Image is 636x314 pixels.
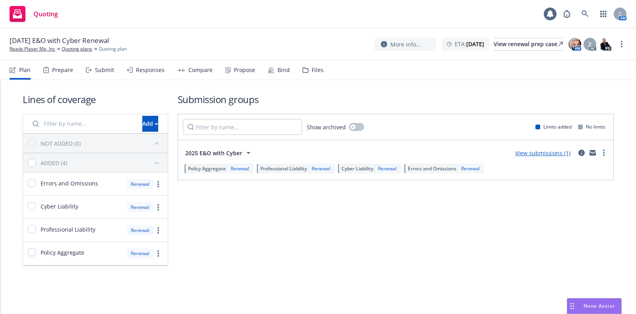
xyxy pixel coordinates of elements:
input: Filter by name... [28,116,138,132]
a: more [153,203,163,212]
a: more [599,148,609,158]
a: Ready Player Me, Inc [10,45,55,53]
div: Limits added [535,123,572,130]
a: Quoting [6,3,61,25]
div: Responses [136,67,165,73]
span: [DATE] E&O with Cyber Renewal [10,36,109,45]
span: ETA : [455,40,484,48]
a: more [153,179,163,189]
span: Errors and Omissions [408,165,456,172]
img: photo [568,38,581,51]
div: Renewal [229,165,251,172]
div: Prepare [52,67,73,73]
span: Quoting [33,11,58,17]
span: Professional Liability [41,225,95,234]
div: Renewal [127,225,153,235]
div: Renewal [376,165,398,172]
a: Switch app [595,6,611,22]
strong: [DATE] [466,40,484,48]
div: Renewal [127,179,153,189]
span: Cyber Liability [41,202,78,211]
span: 2025 E&O with Cyber [185,149,242,157]
span: Z [588,40,591,49]
button: ADDED (4) [41,156,163,169]
span: Policy Aggregate [41,248,84,257]
div: Renewal [127,202,153,212]
div: Drag to move [567,298,577,314]
span: Professional Liability [260,165,307,172]
span: Quoting plan [99,45,127,53]
div: ADDED (4) [41,159,67,167]
img: photo [599,38,611,51]
button: Nova Assist [567,298,622,314]
input: Filter by name... [183,119,302,135]
div: Renewal [127,248,153,258]
h1: Lines of coverage [23,93,168,106]
span: Policy Aggregate [188,165,226,172]
a: mail [588,148,597,158]
button: NOT ADDED (0) [41,137,163,150]
span: Nova Assist [584,302,615,309]
div: Add [142,116,158,131]
a: circleInformation [577,148,586,158]
div: Submit [95,67,114,73]
a: more [617,39,626,49]
button: 2025 E&O with Cyber [183,145,256,161]
div: Propose [234,67,255,73]
a: Quoting plans [62,45,92,53]
a: View renewal prep case [494,38,563,51]
a: Report a Bug [559,6,575,22]
span: More info... [390,40,421,49]
h1: Submission groups [178,93,614,106]
div: Compare [188,67,213,73]
a: more [153,226,163,235]
div: Renewal [460,165,481,172]
div: No limits [578,123,605,130]
span: Show archived [307,123,346,131]
span: Errors and Omissions [41,179,98,187]
div: NOT ADDED (0) [41,139,81,148]
a: View submissions (1) [515,149,570,157]
span: Cyber Liability [341,165,373,172]
div: Bind [277,67,290,73]
div: Plan [19,67,31,73]
a: more [153,249,163,258]
button: Add [142,116,158,132]
div: Renewal [310,165,332,172]
a: Search [577,6,593,22]
button: More info... [374,38,436,51]
div: Files [312,67,324,73]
